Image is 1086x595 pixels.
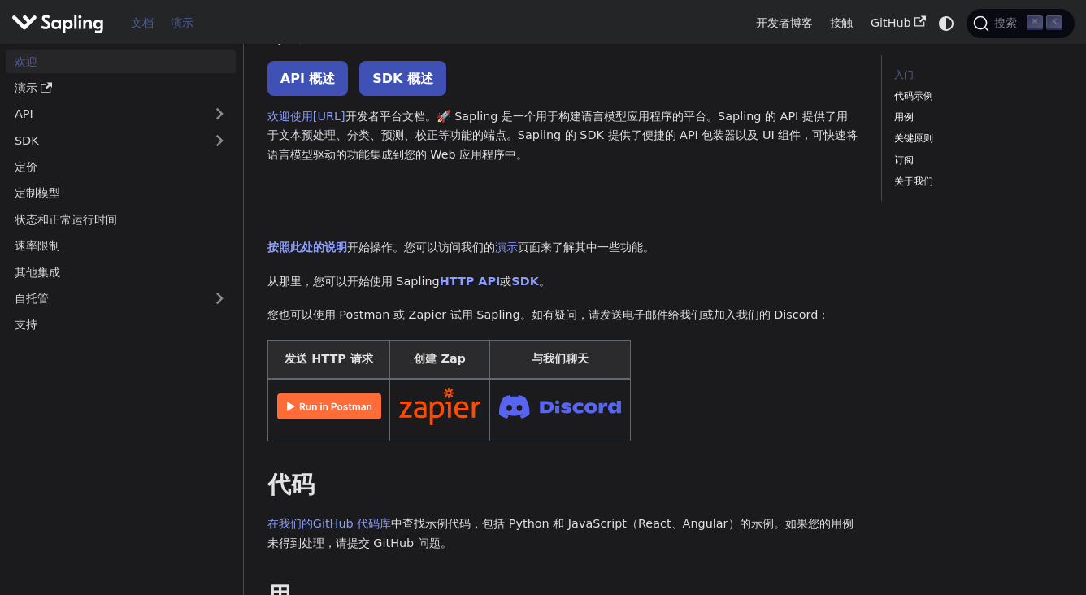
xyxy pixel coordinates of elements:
[6,207,236,231] a: 状态和正常运行时间
[643,241,654,254] font: 。
[280,71,336,86] font: API 概述
[518,241,643,254] font: 页面来了解其中一些功能
[122,11,163,36] a: 文档
[894,67,1057,83] a: 入门
[203,128,236,152] button: 展开侧边栏类别“SDK”
[500,275,511,288] font: 或
[267,308,830,321] font: 您也可以使用 Postman 或 Zapier 试用 Sapling。如有疑问，请发送电子邮件给我们或加入我们的 Discord：
[267,275,440,288] font: 从那里，您可以开始使用 Sapling
[203,102,236,126] button: 展开侧边栏类别“API”
[871,16,911,29] font: GitHub
[967,9,1075,38] button: 搜索 (Command+K)
[6,260,236,284] a: 其他集成
[391,517,471,530] font: 中查找示例代码
[267,517,854,549] font: ，包括 Python 和 JavaScript（React、Angular）的示例。如果您的用例未得到处理，请提交 GitHub 问题。
[6,76,236,100] a: 演示
[747,11,822,36] a: 开发者博客
[359,61,446,96] a: SDK 概述
[6,128,203,152] a: SDK
[131,16,154,29] font: 文档
[894,132,933,144] font: 关键原则
[15,186,60,199] font: 定制模型
[15,266,60,279] font: 其他集成
[285,352,373,365] font: 发送 HTTP 请求
[1027,15,1043,30] kbd: ⌘
[499,390,621,423] img: 加入 Discord
[414,352,465,365] font: 创建 Zap
[15,81,37,94] font: 演示
[15,292,49,305] font: 自托管
[267,61,349,96] a: API 概述
[267,241,347,254] a: 按照此处的说明
[6,287,236,311] a: 自托管
[15,107,33,120] font: API
[15,55,37,68] font: 欢迎
[6,234,236,258] a: 速率限制
[440,275,501,288] a: HTTP API
[267,110,345,123] a: 欢迎使用[URL]
[894,174,1057,189] a: 关于我们
[994,16,1017,29] font: 搜索
[372,71,433,86] font: SDK 概述
[15,318,37,331] font: 支持
[267,110,858,162] font: 。🚀 Sapling 是一个用于构建语言模型应用程序的平台。Sapling 的 API 提供了用于文本预处理、分类、预测、校正等功能的端点。Sapling 的 SDK 提供了便捷的 API 包装...
[15,134,39,147] font: SDK
[171,16,193,29] font: 演示
[347,241,495,254] font: 开始操作。您可以访问我们的
[15,213,117,226] font: 状态和正常运行时间
[277,393,381,419] img: 在 Postman 中运行
[511,275,538,288] a: SDK
[399,388,480,425] img: 在 Zapier 中连接
[6,155,236,179] a: 定价
[894,90,933,102] font: 代码示例
[162,11,202,36] a: 演示
[894,153,1057,168] a: 订阅
[532,352,589,365] font: 与我们聊天
[11,11,110,35] a: Sapling.ai
[15,160,37,173] font: 定价
[539,275,550,288] font: 。
[6,102,203,126] a: API
[267,471,315,498] font: 代码
[894,69,914,80] font: 入门
[6,50,236,73] a: 欢迎
[15,239,60,252] font: 速率限制
[11,11,104,35] img: Sapling.ai
[894,131,1057,146] a: 关键原则
[894,89,1057,104] a: 代码示例
[894,176,933,187] font: 关于我们
[894,111,914,123] font: 用例
[830,16,853,29] font: 接触
[6,313,236,337] a: 支持
[821,11,862,36] a: 接触
[894,154,914,166] font: 订阅
[894,110,1057,125] a: 用例
[756,16,813,29] font: 开发者博客
[267,517,391,530] a: 在我们的GitHub 代码库
[6,181,236,205] a: 定制模型
[345,110,425,123] font: 开发者平台文档
[934,11,958,35] button: 在暗模式和亮模式之间切换（当前为系统模式）
[862,11,934,36] a: GitHub
[495,241,518,254] a: 演示
[1046,15,1062,30] kbd: K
